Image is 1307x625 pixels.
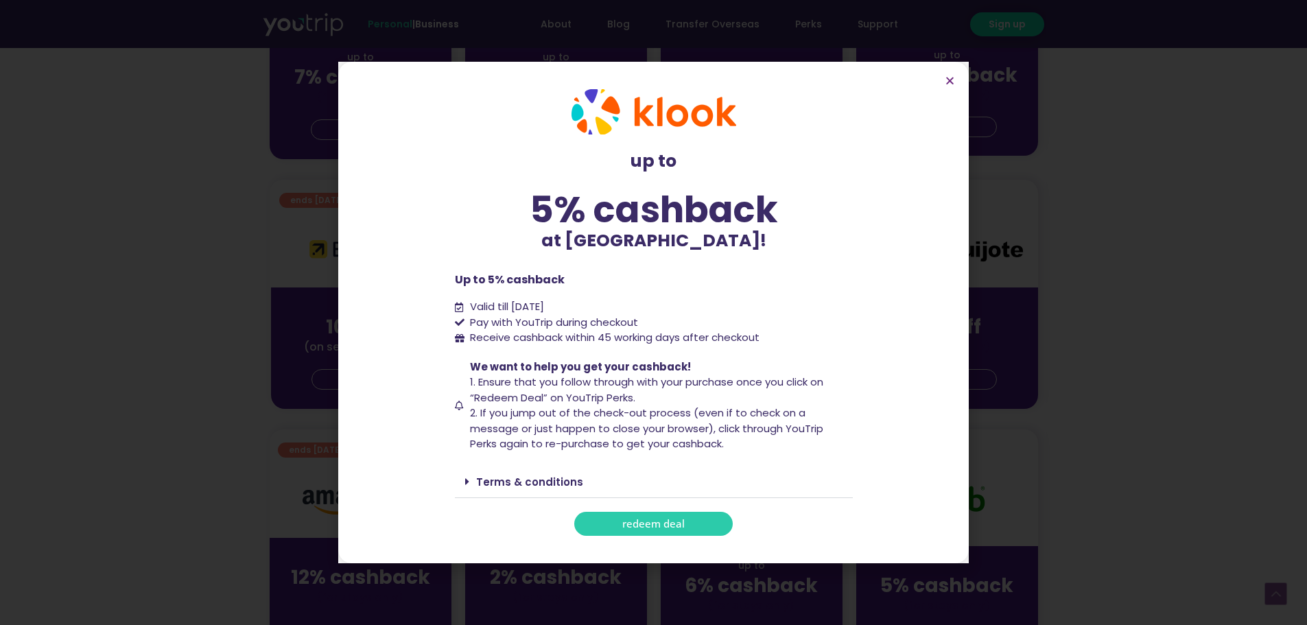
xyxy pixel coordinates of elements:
a: redeem deal [574,512,733,536]
span: 2. If you jump out of the check-out process (even if to check on a message or just happen to clos... [470,405,823,451]
span: We want to help you get your cashback! [470,359,691,374]
p: Up to 5% cashback [455,272,853,288]
a: Close [945,75,955,86]
a: Terms & conditions [476,475,583,489]
p: up to [455,148,853,174]
span: 1. Ensure that you follow through with your purchase once you click on “Redeem Deal” on YouTrip P... [470,375,823,405]
p: at [GEOGRAPHIC_DATA]! [455,228,853,254]
span: redeem deal [622,519,685,529]
div: 5% cashback [455,191,853,228]
span: Receive cashback within 45 working days after checkout [467,330,760,346]
span: Pay with YouTrip during checkout [467,315,638,331]
div: Terms & conditions [455,466,853,498]
span: Valid till [DATE] [467,299,544,315]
